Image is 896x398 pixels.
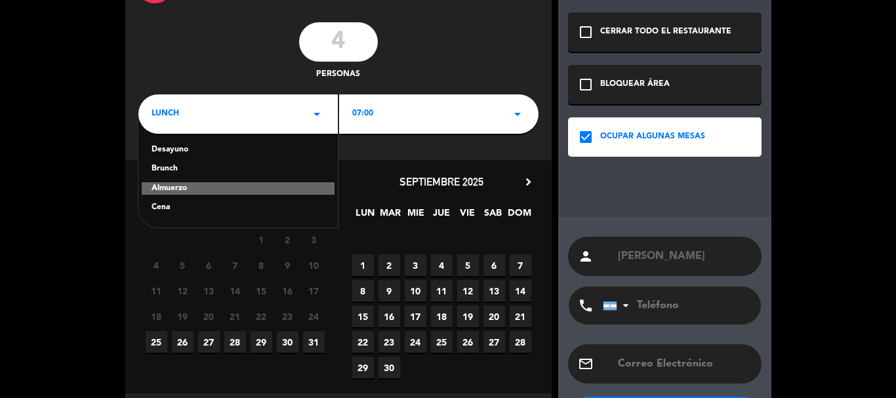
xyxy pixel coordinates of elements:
span: 27 [483,331,505,353]
span: 5 [172,254,193,276]
span: 25 [146,331,167,353]
span: 15 [251,280,272,302]
span: 7 [224,254,246,276]
span: 11 [146,280,167,302]
span: 11 [431,280,453,302]
span: SAB [482,205,504,227]
span: 13 [483,280,505,302]
span: 20 [483,306,505,327]
span: 4 [431,254,453,276]
i: check_box_outline_blank [578,24,594,40]
input: 0 [299,22,378,62]
span: 17 [303,280,325,302]
span: 26 [457,331,479,353]
span: 20 [198,306,220,327]
span: 22 [251,306,272,327]
div: Argentina: +54 [603,287,634,324]
span: 10 [303,254,325,276]
span: 27 [198,331,220,353]
span: 3 [405,254,426,276]
span: 29 [352,357,374,378]
span: 25 [431,331,453,353]
span: 4 [146,254,167,276]
span: JUE [431,205,453,227]
i: check_box_outline_blank [578,77,594,92]
i: arrow_drop_down [309,106,325,122]
i: phone [578,298,594,313]
div: BLOQUEAR ÁREA [600,78,670,91]
span: 18 [431,306,453,327]
span: 15 [352,306,374,327]
div: OCUPAR ALGUNAS MESAS [600,130,705,144]
span: 22 [352,331,374,353]
input: Nombre [617,247,752,266]
span: 9 [277,254,298,276]
span: 23 [378,331,400,353]
span: 6 [483,254,505,276]
span: 28 [224,331,246,353]
span: 24 [405,331,426,353]
span: 5 [457,254,479,276]
span: 9 [378,280,400,302]
span: 30 [378,357,400,378]
span: MAR [380,205,401,227]
span: 1 [251,229,272,250]
span: lunch [152,108,179,121]
div: Cena [152,201,325,214]
span: LUN [354,205,376,227]
div: Brunch [152,163,325,176]
span: 10 [405,280,426,302]
div: CERRAR TODO EL RESTAURANTE [600,26,731,39]
span: DOM [508,205,529,227]
input: Correo Electrónico [617,355,752,373]
span: 12 [457,280,479,302]
span: 2 [277,229,298,250]
i: email [578,356,594,372]
span: 30 [277,331,298,353]
span: 19 [457,306,479,327]
span: 17 [405,306,426,327]
i: chevron_right [521,175,535,189]
span: 21 [510,306,531,327]
span: VIE [457,205,478,227]
span: personas [316,68,360,81]
span: 23 [277,306,298,327]
i: arrow_drop_down [510,106,525,122]
span: 26 [172,331,193,353]
span: 7 [510,254,531,276]
span: 21 [224,306,246,327]
span: 12 [172,280,193,302]
span: 3 [303,229,325,250]
span: 6 [198,254,220,276]
span: septiembre 2025 [399,175,483,188]
span: 29 [251,331,272,353]
span: 19 [172,306,193,327]
span: 18 [146,306,167,327]
span: 1 [352,254,374,276]
span: 24 [303,306,325,327]
span: 8 [251,254,272,276]
span: 28 [510,331,531,353]
i: check_box [578,129,594,145]
span: 14 [510,280,531,302]
span: 31 [303,331,325,353]
div: Almuerzo [142,182,335,195]
span: MIE [405,205,427,227]
span: 16 [378,306,400,327]
span: 8 [352,280,374,302]
span: 07:00 [352,108,373,121]
span: 13 [198,280,220,302]
span: 16 [277,280,298,302]
span: 2 [378,254,400,276]
i: person [578,249,594,264]
input: Teléfono [603,287,747,325]
span: 14 [224,280,246,302]
div: Desayuno [152,144,325,157]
